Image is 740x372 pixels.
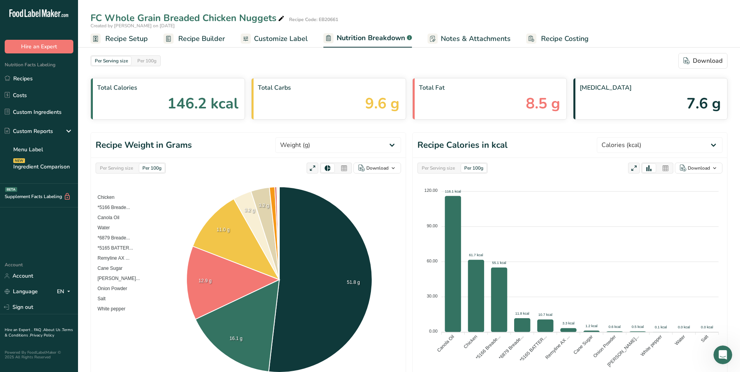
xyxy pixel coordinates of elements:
[92,195,114,200] span: Chicken
[254,34,308,44] span: Customize Label
[683,56,722,66] div: Download
[427,294,438,298] tspan: 30.00
[91,11,286,25] div: FC Whole Grain Breaded Chicken Nuggets
[5,350,73,360] div: Powered By FoodLabelMaker © 2025 All Rights Reserved
[419,83,560,92] span: Total Fat
[592,334,617,359] tspan: Onion Powder
[92,205,130,210] span: *5166 Breade...
[675,163,722,174] button: Download
[428,30,511,48] a: Notes & Attachments
[498,334,525,361] tspan: *6879 Breade...
[5,40,73,53] button: Hire an Expert
[366,165,389,172] div: Download
[258,83,399,92] span: Total Carbs
[5,327,32,333] a: Hire an Expert .
[640,334,663,357] tspan: White pepper
[92,286,127,291] span: Onion Powder
[441,34,511,44] span: Notes & Attachments
[57,287,73,296] div: EN
[323,29,412,48] a: Nutrition Breakdown
[139,164,165,172] div: Per 100g
[241,30,308,48] a: Customize Label
[427,259,438,263] tspan: 60.00
[687,92,721,115] span: 7.6 g
[92,255,130,261] span: Remyline AX ...
[92,215,119,220] span: Canola Oil
[92,235,130,241] span: *6879 Breade...
[417,139,508,152] h1: Recipe Calories in kcal
[34,327,43,333] a: FAQ .
[92,57,131,65] div: Per Serving size
[436,334,456,353] tspan: Canola Oil
[713,345,732,364] iframe: Intercom live chat
[424,188,438,193] tspan: 120.00
[544,334,571,360] tspan: Remyline AX ...
[92,276,140,281] span: [PERSON_NAME]...
[178,34,225,44] span: Recipe Builder
[91,30,148,48] a: Recipe Setup
[92,225,110,230] span: Water
[30,333,54,338] a: Privacy Policy
[337,33,405,43] span: Nutrition Breakdown
[674,334,686,346] tspan: Water
[134,57,160,65] div: Per 100g
[541,34,589,44] span: Recipe Costing
[5,127,53,135] div: Custom Reports
[463,334,479,350] tspan: Chicken
[167,92,238,115] span: 146.2 kcal
[105,34,148,44] span: Recipe Setup
[91,23,175,29] span: Created by [PERSON_NAME] on [DATE]
[353,163,401,174] button: Download
[700,334,710,344] tspan: Salt
[92,245,133,251] span: *5165 BATTER...
[429,329,437,333] tspan: 0.00
[13,158,25,163] div: NEW
[43,327,62,333] a: About Us .
[97,83,238,92] span: Total Calories
[5,327,73,338] a: Terms & Conditions .
[688,165,710,172] div: Download
[96,139,192,152] h1: Recipe Weight in Grams
[461,164,486,172] div: Per 100g
[289,16,338,23] div: Recipe Code: EB20661
[475,334,502,361] tspan: *5166 Breade...
[572,334,594,355] tspan: Cane Sugar
[5,187,17,192] div: BETA
[580,83,721,92] span: [MEDICAL_DATA]
[92,306,125,312] span: White pepper
[526,30,589,48] a: Recipe Costing
[606,334,640,368] tspan: [PERSON_NAME]...
[419,164,458,172] div: Per Serving size
[519,334,548,363] tspan: *5165 BATTER...
[427,223,438,228] tspan: 90.00
[92,296,106,301] span: Salt
[678,53,728,69] button: Download
[163,30,225,48] a: Recipe Builder
[92,266,122,271] span: Cane Sugar
[97,164,136,172] div: Per Serving size
[5,285,38,298] a: Language
[526,92,560,115] span: 8.5 g
[365,92,399,115] span: 9.6 g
